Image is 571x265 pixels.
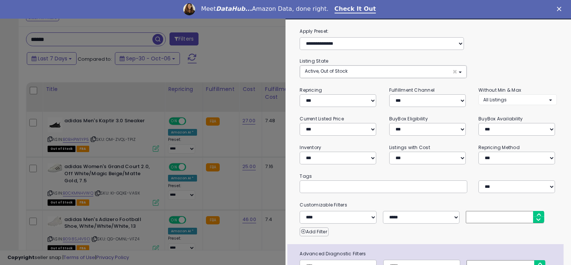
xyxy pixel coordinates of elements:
[300,116,343,122] small: Current Listed Price
[300,66,466,78] button: Active, Out of Stock ×
[478,116,523,122] small: BuyBox Availability
[389,144,430,151] small: Listings with Cost
[305,68,348,74] span: Active, Out of Stock
[216,5,252,12] i: DataHub...
[294,27,562,35] label: Apply Preset:
[478,94,557,105] button: All Listings
[335,5,376,13] a: Check It Out
[300,87,322,93] small: Repricing
[452,68,457,76] span: ×
[478,144,520,151] small: Repricing Method
[300,58,328,64] small: Listing State
[478,87,521,93] small: Without Min & Max
[389,87,435,93] small: Fulfillment Channel
[300,227,328,236] button: Add Filter
[300,144,321,151] small: Inventory
[483,97,507,103] span: All Listings
[201,5,329,13] div: Meet Amazon Data, done right.
[294,250,563,258] span: Advanced Diagnostic Filters
[294,201,562,209] small: Customizable Filters
[557,7,564,11] div: Close
[389,116,428,122] small: BuyBox Eligibility
[294,172,562,180] small: Tags
[183,3,195,15] img: Profile image for Georgie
